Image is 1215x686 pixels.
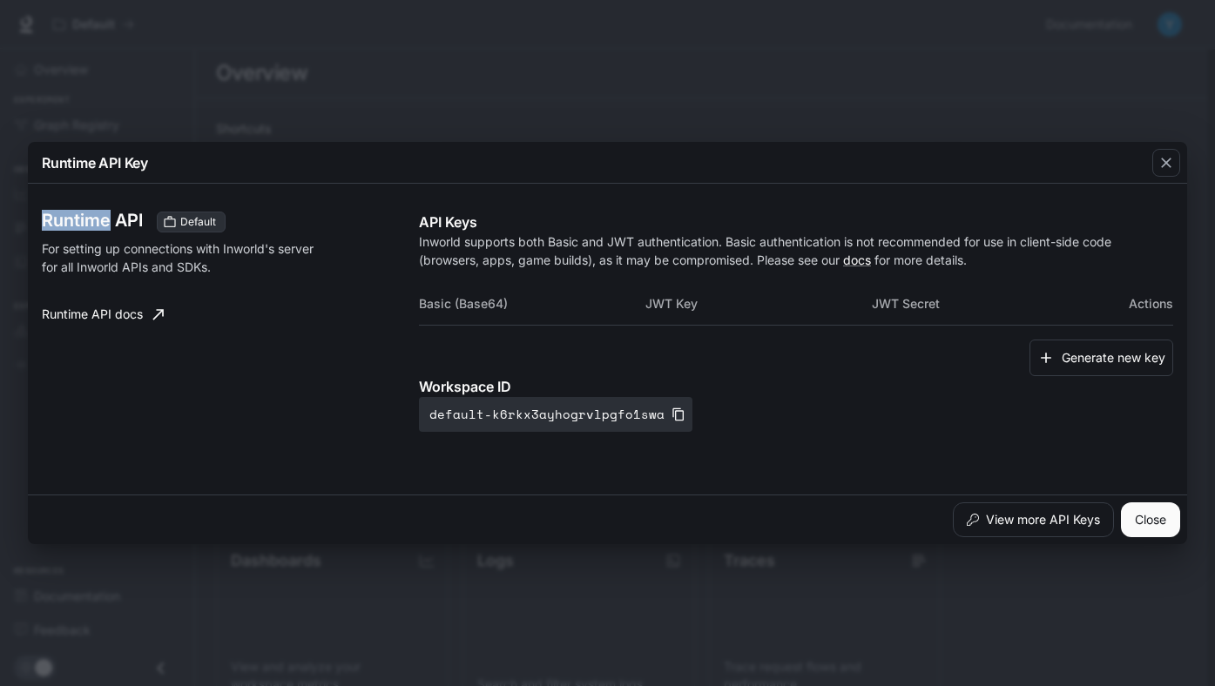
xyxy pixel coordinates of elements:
p: Workspace ID [419,376,1173,397]
th: Actions [1097,283,1173,325]
p: API Keys [419,212,1173,232]
a: Runtime API docs [35,297,171,332]
th: JWT Key [645,283,872,325]
p: Inworld supports both Basic and JWT authentication. Basic authentication is not recommended for u... [419,232,1173,269]
div: These keys will apply to your current workspace only [157,212,226,232]
p: Runtime API Key [42,152,148,173]
button: View more API Keys [953,502,1114,537]
p: For setting up connections with Inworld's server for all Inworld APIs and SDKs. [42,239,314,276]
button: Generate new key [1029,340,1173,377]
button: default-k6rkx3ayhogrvlpgfo1swa [419,397,692,432]
button: Close [1121,502,1180,537]
a: docs [843,252,871,267]
span: Default [173,214,223,230]
h3: Runtime API [42,212,143,229]
th: JWT Secret [872,283,1098,325]
th: Basic (Base64) [419,283,645,325]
